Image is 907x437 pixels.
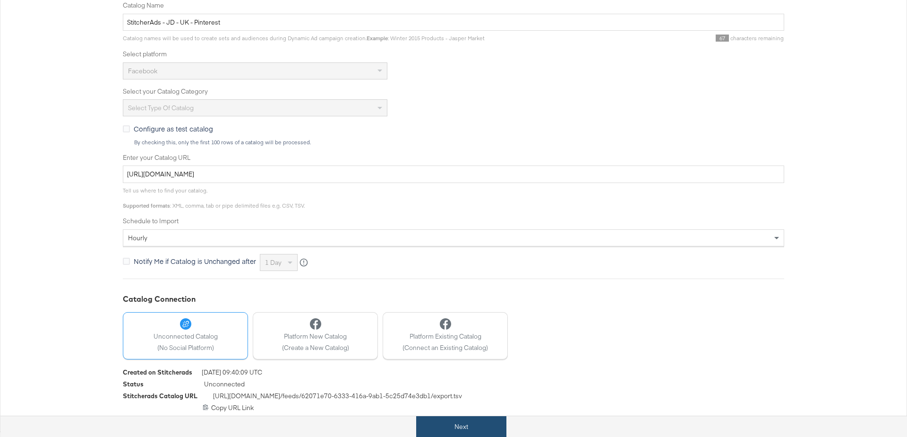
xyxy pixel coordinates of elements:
label: Select platform [123,50,784,59]
span: Unconnected Catalog [154,332,218,341]
div: Stitcherads Catalog URL [123,392,197,401]
strong: Example [367,35,388,42]
span: Platform Existing Catalog [402,332,488,341]
div: Status [123,380,144,389]
span: 67 [716,35,729,42]
label: Catalog Name [123,1,784,10]
label: Schedule to Import [123,217,784,226]
span: Notify Me if Catalog is Unchanged after [134,256,256,266]
strong: Supported formats [123,202,170,209]
span: Facebook [128,67,157,75]
div: characters remaining [485,35,784,42]
div: By checking this, only the first 100 rows of a catalog will be processed. [134,139,784,146]
span: Platform New Catalog [282,332,349,341]
label: Select your Catalog Category [123,87,784,96]
span: [URL][DOMAIN_NAME] /feeds/ 62071e70-6333-416a-9ab1-5c25d74e3db1 /export.tsv [213,392,462,403]
input: Enter Catalog URL, e.g. http://www.example.com/products.xml [123,166,784,183]
span: [DATE] 09:40:09 UTC [202,368,262,380]
div: Copy URL Link [123,403,784,412]
button: Unconnected Catalog(No Social Platform) [123,312,248,359]
span: hourly [128,234,147,242]
span: Catalog names will be used to create sets and audiences during Dynamic Ad campaign creation. : Wi... [123,35,485,42]
div: Select type of catalog [123,100,387,116]
button: Platform Existing Catalog(Connect an Existing Catalog) [383,312,508,359]
span: (Connect an Existing Catalog) [402,343,488,352]
div: Catalog Connection [123,294,784,305]
span: Configure as test catalog [134,124,213,133]
input: Name your catalog e.g. My Dynamic Product Catalog [123,14,784,31]
label: Enter your Catalog URL [123,153,784,162]
button: Platform New Catalog(Create a New Catalog) [253,312,378,359]
span: Tell us where to find your catalog. : XML, comma, tab or pipe delimited files e.g. CSV, TSV. [123,187,305,209]
span: 1 day [265,258,282,267]
div: Created on Stitcherads [123,368,192,377]
span: (Create a New Catalog) [282,343,349,352]
span: Unconnected [204,380,245,392]
span: (No Social Platform) [154,343,218,352]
